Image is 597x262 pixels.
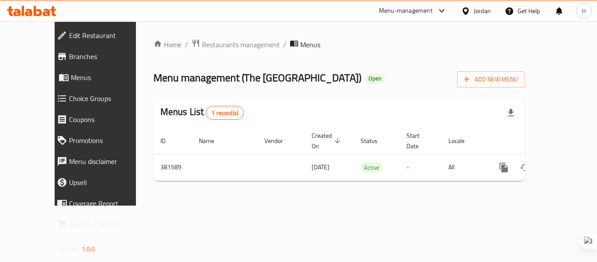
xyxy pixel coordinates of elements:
span: Grocery Checklist [69,219,147,230]
span: Promotions [69,135,147,146]
div: Total records count [206,106,244,120]
span: Menus [300,39,320,50]
span: Coverage Report [69,198,147,209]
div: Open [365,73,385,84]
button: Add New Menu [457,71,525,87]
a: Branches [50,46,154,67]
span: Created On [312,130,343,151]
button: more [493,157,514,178]
a: Promotions [50,130,154,151]
a: Home [153,39,181,50]
span: 1 record(s) [206,109,243,117]
span: Menu management ( The [GEOGRAPHIC_DATA] ) [153,68,361,87]
nav: breadcrumb [153,39,525,50]
button: Change Status [514,157,535,178]
a: Grocery Checklist [50,214,154,235]
div: Export file [500,102,521,123]
span: Branches [69,51,147,62]
span: Name [199,136,226,146]
a: Choice Groups [50,88,154,109]
td: All [441,154,486,181]
span: Start Date [406,130,431,151]
td: 381589 [153,154,192,181]
span: Edit Restaurant [69,30,147,41]
span: Menus [71,72,147,83]
div: Menu-management [379,6,433,16]
span: Restaurants management [202,39,280,50]
h2: Menus List [160,105,244,120]
span: Version: [59,243,80,255]
li: / [283,39,286,50]
span: [DATE] [312,161,330,173]
span: 1.0.0 [82,243,95,255]
a: Edit Restaurant [50,25,154,46]
a: Coupons [50,109,154,130]
span: Open [365,75,385,82]
table: enhanced table [153,128,584,181]
a: Upsell [50,172,154,193]
span: Menu disclaimer [69,156,147,167]
li: / [185,39,188,50]
a: Coverage Report [50,193,154,214]
span: Upsell [69,177,147,188]
span: Vendor [264,136,294,146]
span: Locale [448,136,476,146]
span: Add New Menu [464,74,518,85]
span: Choice Groups [69,93,147,104]
div: Jordan [474,6,491,16]
span: Coupons [69,114,147,125]
div: Active [361,162,383,173]
a: Menus [50,67,154,88]
a: Menu disclaimer [50,151,154,172]
span: Status [361,136,389,146]
a: Restaurants management [191,39,280,50]
span: Active [361,163,383,173]
span: ID [160,136,177,146]
td: - [399,154,441,181]
span: H [582,6,586,16]
th: Actions [486,128,584,154]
